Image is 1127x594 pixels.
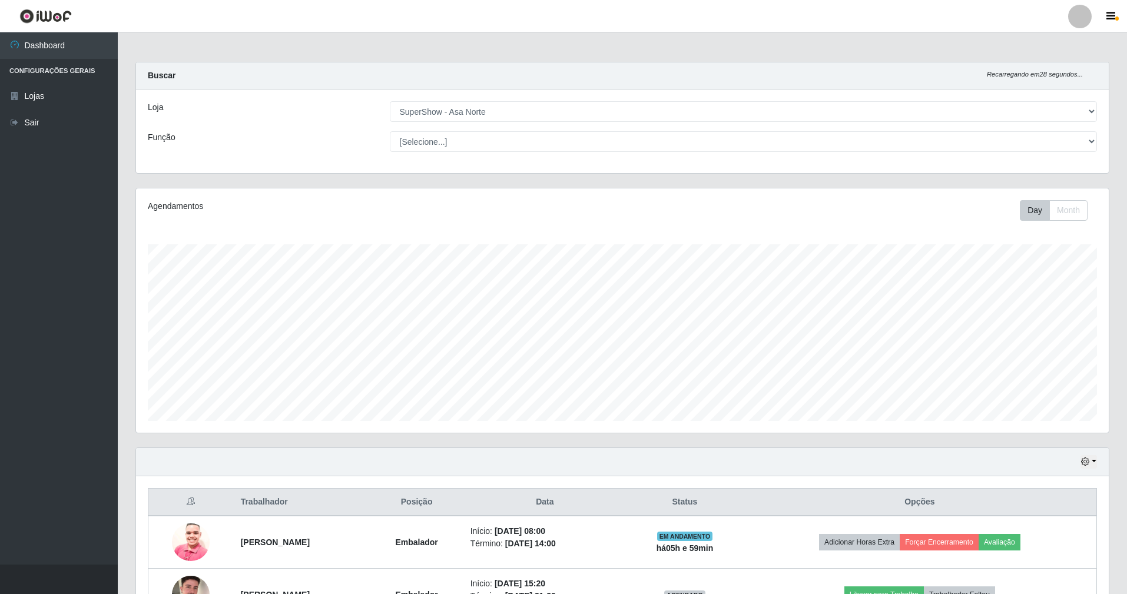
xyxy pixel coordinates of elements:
img: CoreUI Logo [19,9,72,24]
div: Toolbar with button groups [1020,200,1097,221]
time: [DATE] 08:00 [495,526,545,536]
span: EM ANDAMENTO [657,532,713,541]
li: Início: [470,578,620,590]
div: First group [1020,200,1088,221]
th: Status [627,489,743,516]
label: Função [148,131,175,144]
i: Recarregando em 28 segundos... [987,71,1083,78]
strong: Embalador [395,537,437,547]
div: Agendamentos [148,200,533,213]
label: Loja [148,101,163,114]
th: Opções [743,489,1097,516]
time: [DATE] 14:00 [505,539,556,548]
th: Trabalhador [234,489,370,516]
button: Adicionar Horas Extra [819,534,900,550]
button: Day [1020,200,1050,221]
button: Avaliação [979,534,1020,550]
li: Início: [470,525,620,537]
strong: há 05 h e 59 min [657,543,714,553]
th: Posição [370,489,463,516]
strong: Buscar [148,71,175,80]
time: [DATE] 15:20 [495,579,545,588]
strong: [PERSON_NAME] [241,537,310,547]
th: Data [463,489,627,516]
button: Month [1049,200,1088,221]
li: Término: [470,537,620,550]
img: 1744125761618.jpeg [172,517,210,568]
button: Forçar Encerramento [900,534,979,550]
